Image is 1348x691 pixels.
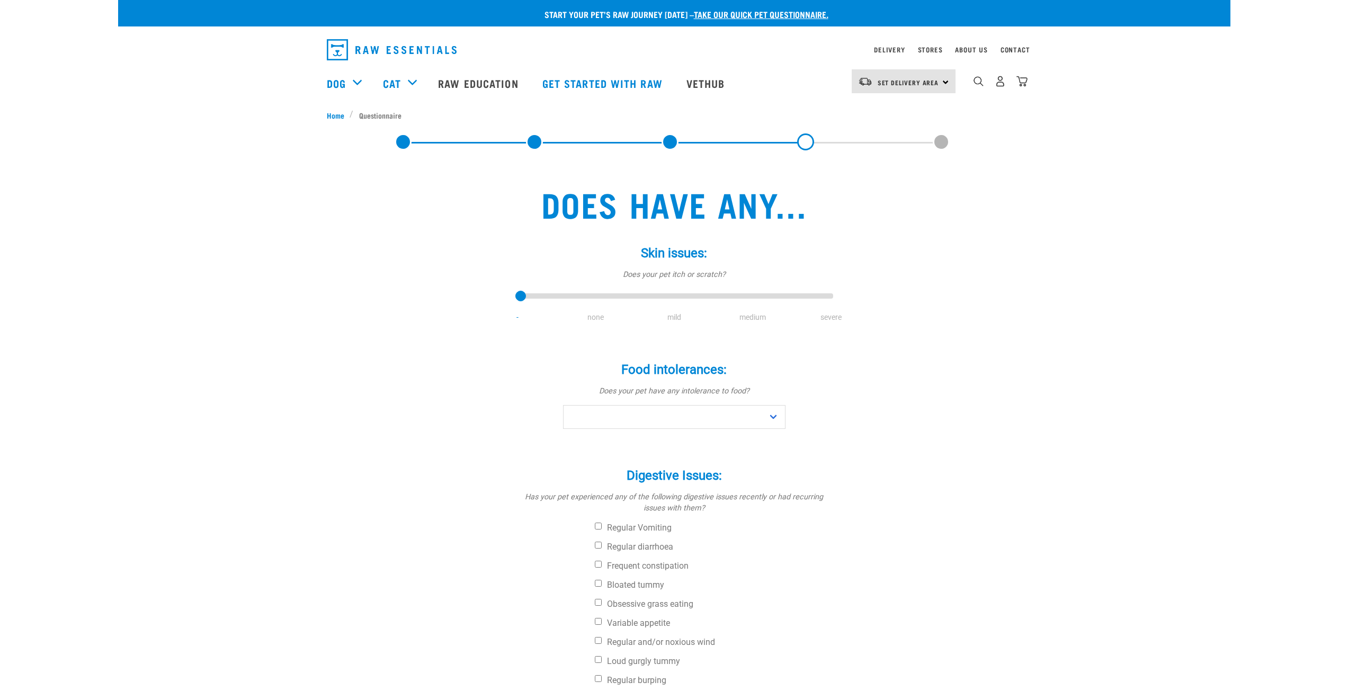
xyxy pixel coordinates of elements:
a: Stores [918,48,943,51]
input: Frequent constipation [595,561,602,568]
label: Digestive Issues: [515,466,833,485]
label: Loud gurgly tummy [595,656,833,667]
a: Contact [1001,48,1030,51]
p: Has your pet experienced any of the following digestive issues recently or had recurring issues w... [515,491,833,514]
a: Raw Education [427,62,531,104]
a: Get started with Raw [532,62,676,104]
a: Cat [383,75,401,91]
nav: dropdown navigation [118,62,1230,104]
nav: dropdown navigation [318,35,1030,65]
a: About Us [955,48,987,51]
label: Regular and/or noxious wind [595,637,833,648]
a: Dog [327,75,346,91]
img: home-icon-1@2x.png [974,76,984,86]
li: - [478,312,557,323]
a: Vethub [676,62,738,104]
img: van-moving.png [858,77,872,86]
p: Start your pet’s raw journey [DATE] – [126,8,1238,21]
input: Loud gurgly tummy [595,656,602,663]
li: mild [635,312,713,323]
input: Variable appetite [595,618,602,625]
img: home-icon@2x.png [1016,76,1028,87]
span: Home [327,110,344,121]
img: Raw Essentials Logo [327,39,457,60]
label: Variable appetite [595,618,833,629]
p: Does your pet have any intolerance to food? [515,385,833,397]
label: Bloated tummy [595,580,833,590]
label: Regular Vomiting [595,523,833,533]
img: user.png [995,76,1006,87]
nav: breadcrumbs [327,110,1022,121]
label: Frequent constipation [595,561,833,571]
input: Regular and/or noxious wind [595,637,602,644]
input: Obsessive grass eating [595,599,602,606]
input: Regular Vomiting [595,523,602,530]
a: Delivery [874,48,905,51]
label: Skin issues: [515,244,833,263]
a: Home [327,110,350,121]
label: Regular burping [595,675,833,686]
li: none [557,312,635,323]
input: Regular diarrhoea [595,542,602,549]
p: Does your pet itch or scratch? [515,269,833,281]
h2: Does have any... [524,184,825,222]
input: Bloated tummy [595,580,602,587]
li: medium [713,312,792,323]
label: Food intolerances: [515,360,833,379]
label: Obsessive grass eating [595,599,833,609]
input: Regular burping [595,675,602,682]
label: Regular diarrhoea [595,542,833,552]
a: take our quick pet questionnaire. [694,12,828,16]
li: severe [792,312,870,323]
span: Set Delivery Area [878,80,939,84]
